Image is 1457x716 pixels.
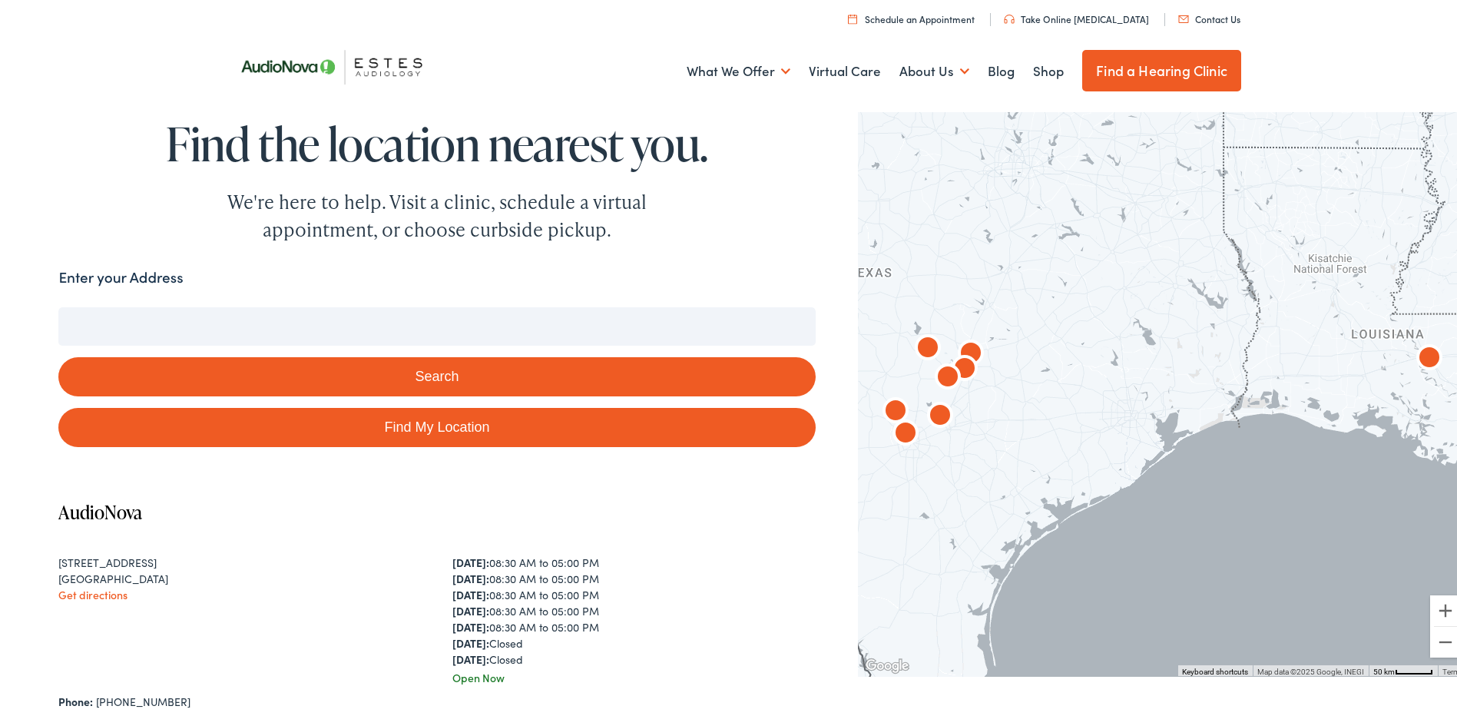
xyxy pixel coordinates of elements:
a: Find My Location [58,405,815,444]
div: [STREET_ADDRESS] [58,552,422,568]
strong: [DATE]: [452,632,489,648]
button: Keyboard shortcuts [1182,664,1248,675]
input: Enter your address or zip code [58,304,815,343]
a: Contact Us [1178,9,1240,22]
div: AudioNova [877,391,914,428]
strong: [DATE]: [452,552,489,567]
img: utility icon [848,11,857,21]
button: Map Scale: 50 km per 46 pixels [1369,662,1438,673]
strong: [DATE]: [452,600,489,615]
a: [PHONE_NUMBER] [96,691,190,706]
img: Google [862,653,912,673]
div: AudioNova [887,413,924,450]
a: Schedule an Appointment [848,9,975,22]
a: Find a Hearing Clinic [1082,47,1241,88]
label: Enter your Address [58,264,183,286]
div: AudioNova [909,328,946,365]
span: 50 km [1373,665,1395,673]
h1: Find the location nearest you. [58,115,815,166]
a: Open this area in Google Maps (opens a new window) [862,653,912,673]
span: Map data ©2025 Google, INEGI [1257,665,1364,673]
div: AudioNova [952,333,989,370]
a: Take Online [MEDICAL_DATA] [1004,9,1149,22]
img: utility icon [1178,12,1189,20]
strong: [DATE]: [452,616,489,631]
a: Shop [1033,40,1064,97]
div: AudioNova [946,349,983,386]
div: 08:30 AM to 05:00 PM 08:30 AM to 05:00 PM 08:30 AM to 05:00 PM 08:30 AM to 05:00 PM 08:30 AM to 0... [452,552,816,665]
strong: [DATE]: [452,568,489,583]
div: We're here to help. Visit a clinic, schedule a virtual appointment, or choose curbside pickup. [191,185,683,240]
div: Open Now [452,667,816,683]
button: Search [58,354,815,393]
div: AudioNova [922,396,959,433]
div: [GEOGRAPHIC_DATA] [58,568,422,584]
a: Get directions [58,584,127,599]
strong: Phone: [58,691,93,706]
a: Virtual Care [809,40,881,97]
a: AudioNova [58,496,142,522]
strong: [DATE]: [452,648,489,664]
div: AudioNova [929,357,966,394]
a: Blog [988,40,1015,97]
img: utility icon [1004,12,1015,21]
a: What We Offer [687,40,790,97]
strong: [DATE]: [452,584,489,599]
div: AudioNova [1411,338,1448,375]
a: About Us [899,40,969,97]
